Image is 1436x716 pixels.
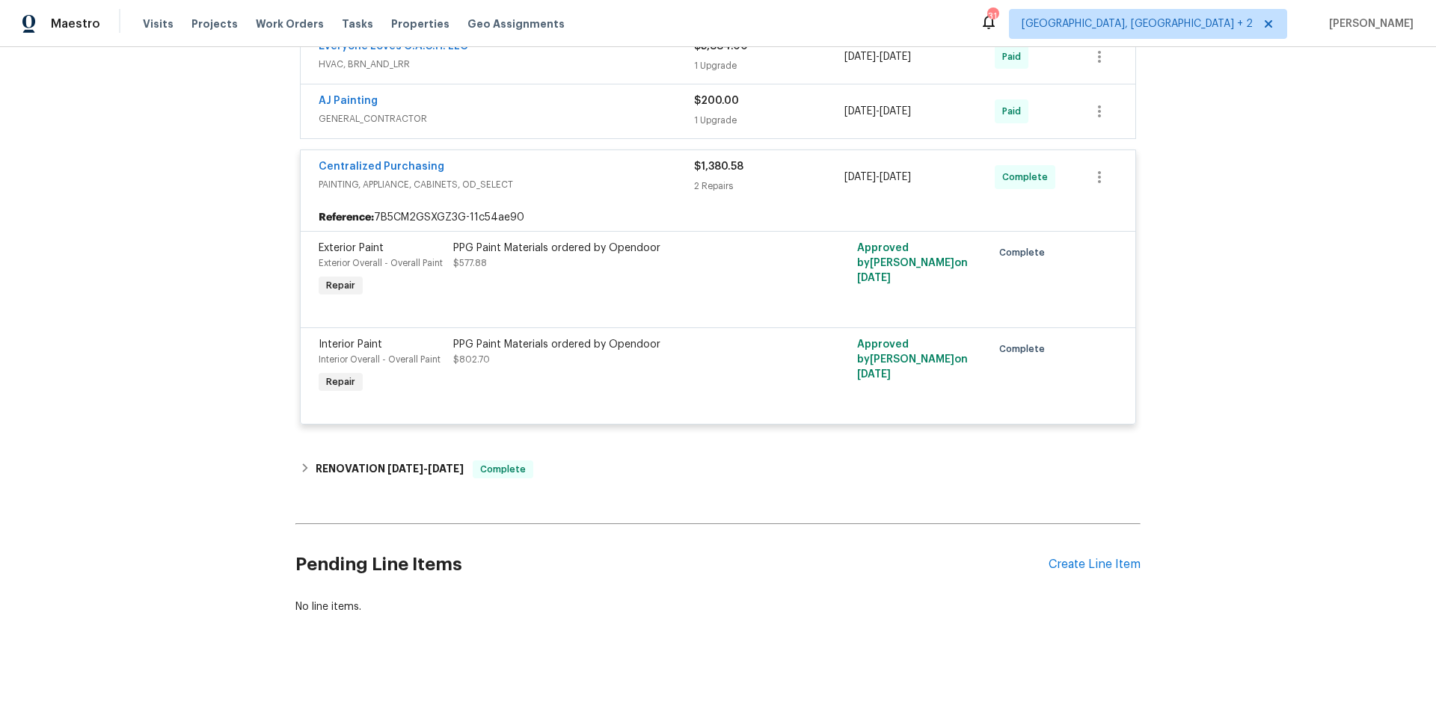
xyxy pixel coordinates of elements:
span: $802.70 [453,355,490,364]
div: 1 Upgrade [694,113,844,128]
span: Geo Assignments [467,16,565,31]
a: AJ Painting [319,96,378,106]
span: Repair [320,374,361,389]
span: Interior Paint [319,339,382,350]
span: Interior Overall - Overall Paint [319,355,441,364]
span: [DATE] [844,106,876,117]
span: [DATE] [880,106,911,117]
span: - [844,104,911,119]
span: Paid [1002,49,1027,64]
span: Complete [474,462,532,477]
span: Projects [191,16,238,31]
span: HVAC, BRN_AND_LRR [319,57,694,72]
div: 7B5CM2GSXGZ3G-11c54ae90 [301,204,1135,231]
span: $577.88 [453,259,487,268]
span: [DATE] [880,52,911,62]
span: Paid [1002,104,1027,119]
span: [DATE] [844,172,876,182]
b: Reference: [319,210,374,225]
div: Create Line Item [1049,558,1141,572]
span: Approved by [PERSON_NAME] on [857,339,968,380]
a: Centralized Purchasing [319,161,444,172]
div: 1 Upgrade [694,58,844,73]
span: [GEOGRAPHIC_DATA], [GEOGRAPHIC_DATA] + 2 [1022,16,1253,31]
span: [DATE] [857,369,891,380]
span: PAINTING, APPLIANCE, CABINETS, OD_SELECT [319,177,694,192]
div: PPG Paint Materials ordered by Opendoor [453,337,781,352]
span: Repair [320,278,361,293]
span: Properties [391,16,449,31]
span: [DATE] [880,172,911,182]
span: [PERSON_NAME] [1323,16,1414,31]
span: - [844,170,911,185]
span: Complete [1002,170,1054,185]
span: Complete [999,342,1051,357]
span: [DATE] [857,273,891,283]
h6: RENOVATION [316,460,464,478]
span: Tasks [342,19,373,29]
div: RENOVATION [DATE]-[DATE]Complete [295,451,1141,487]
span: GENERAL_CONTRACTOR [319,111,694,126]
span: Approved by [PERSON_NAME] on [857,243,968,283]
div: PPG Paint Materials ordered by Opendoor [453,241,781,256]
span: Exterior Overall - Overall Paint [319,259,443,268]
span: Visits [143,16,174,31]
span: Exterior Paint [319,243,384,253]
span: - [844,49,911,64]
span: - [387,463,464,474]
span: [DATE] [844,52,876,62]
h2: Pending Line Items [295,530,1049,599]
span: Work Orders [256,16,324,31]
span: Maestro [51,16,100,31]
span: Complete [999,245,1051,260]
span: [DATE] [428,463,464,474]
div: 2 Repairs [694,179,844,194]
span: $200.00 [694,96,739,106]
div: No line items. [295,599,1141,614]
span: [DATE] [387,463,423,474]
span: $1,380.58 [694,161,743,172]
div: 31 [987,9,998,24]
